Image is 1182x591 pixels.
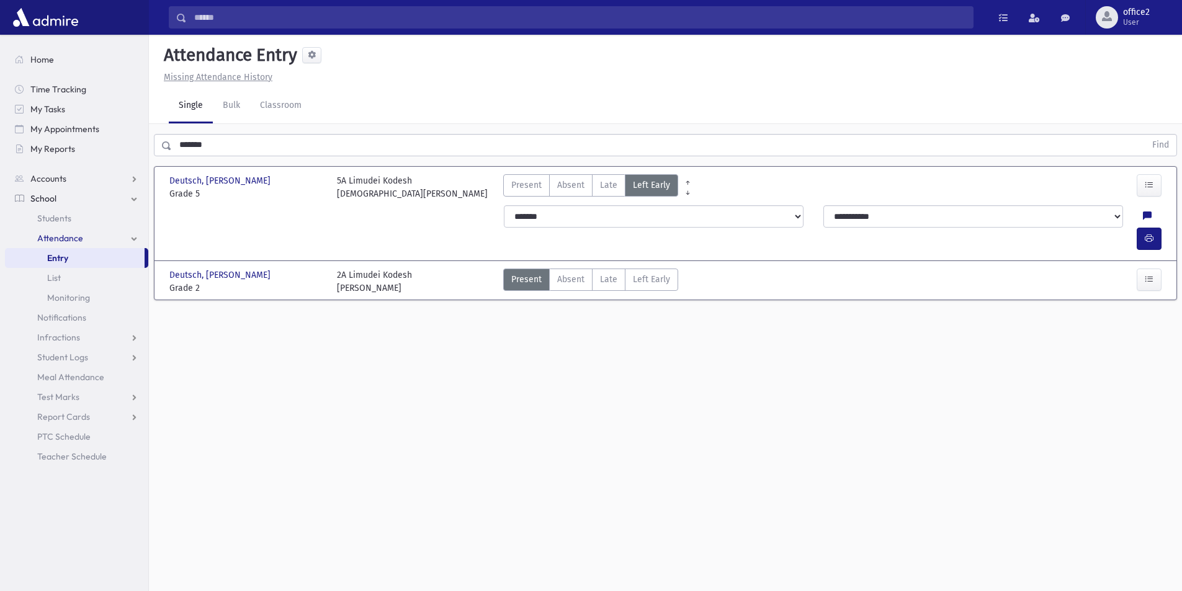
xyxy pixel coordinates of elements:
a: Student Logs [5,347,148,367]
a: Single [169,89,213,123]
a: Infractions [5,327,148,347]
a: List [5,268,148,288]
span: Home [30,54,54,65]
span: Notifications [37,312,86,323]
span: Students [37,213,71,224]
span: PTC Schedule [37,431,91,442]
a: Test Marks [5,387,148,407]
span: Attendance [37,233,83,244]
a: School [5,189,148,208]
a: My Tasks [5,99,148,119]
span: Meal Attendance [37,371,104,383]
span: User [1123,17,1150,27]
a: Accounts [5,169,148,189]
span: Absent [557,179,584,192]
span: Absent [557,273,584,286]
span: office2 [1123,7,1150,17]
a: Classroom [250,89,311,123]
span: Monitoring [47,292,90,303]
span: List [47,272,61,283]
div: AttTypes [503,174,678,200]
span: Entry [47,252,68,264]
a: My Reports [5,139,148,159]
a: Missing Attendance History [159,72,272,82]
a: Home [5,50,148,69]
a: Entry [5,248,145,268]
span: Test Marks [37,391,79,402]
span: My Tasks [30,104,65,115]
a: My Appointments [5,119,148,139]
a: Time Tracking [5,79,148,99]
button: Find [1145,135,1176,156]
span: School [30,193,56,204]
a: Report Cards [5,407,148,427]
a: Meal Attendance [5,367,148,387]
span: Grade 5 [169,187,325,200]
a: Teacher Schedule [5,447,148,466]
a: Students [5,208,148,228]
a: Attendance [5,228,148,248]
span: Present [511,179,542,192]
input: Search [187,6,973,29]
a: Bulk [213,89,250,123]
span: Deutsch, [PERSON_NAME] [169,174,273,187]
span: Late [600,273,617,286]
span: Student Logs [37,352,88,363]
span: Infractions [37,332,80,343]
div: AttTypes [503,269,678,295]
span: Report Cards [37,411,90,422]
h5: Attendance Entry [159,45,297,66]
span: Late [600,179,617,192]
span: My Appointments [30,123,99,135]
a: PTC Schedule [5,427,148,447]
span: My Reports [30,143,75,154]
img: AdmirePro [10,5,81,30]
span: Present [511,273,542,286]
span: Accounts [30,173,66,184]
span: Deutsch, [PERSON_NAME] [169,269,273,282]
div: 5A Limudei Kodesh [DEMOGRAPHIC_DATA][PERSON_NAME] [337,174,488,200]
a: Notifications [5,308,148,327]
span: Teacher Schedule [37,451,107,462]
u: Missing Attendance History [164,72,272,82]
span: Grade 2 [169,282,325,295]
span: Left Early [633,273,670,286]
span: Time Tracking [30,84,86,95]
div: 2A Limudei Kodesh [PERSON_NAME] [337,269,412,295]
span: Left Early [633,179,670,192]
a: Monitoring [5,288,148,308]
